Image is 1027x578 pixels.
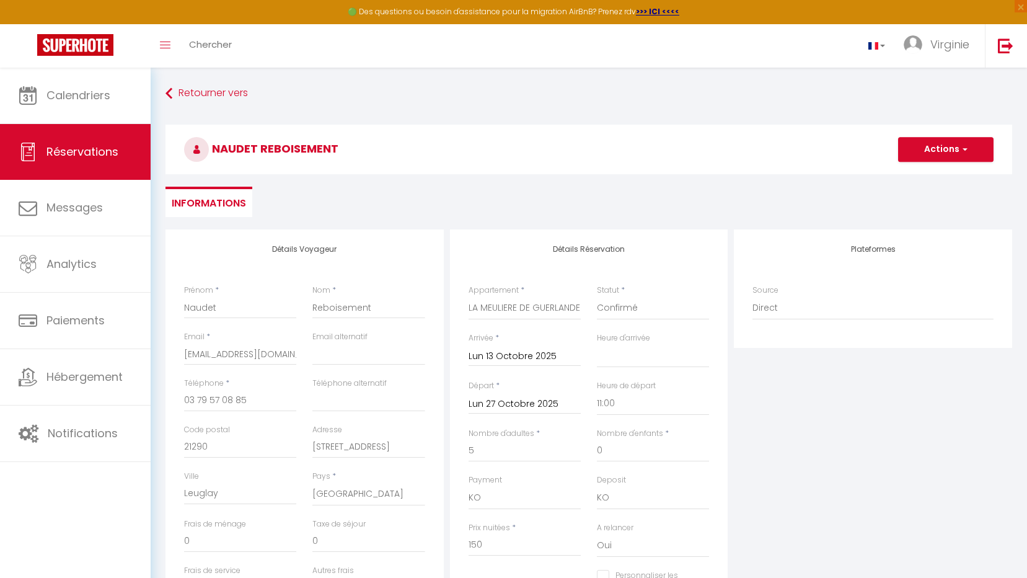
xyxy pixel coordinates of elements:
[184,245,425,254] h4: Détails Voyageur
[46,369,123,385] span: Hébergement
[469,474,502,486] label: Payment
[894,24,985,68] a: ... Virginie
[312,518,366,530] label: Taxe de séjour
[48,425,118,441] span: Notifications
[312,424,342,436] label: Adresse
[469,522,510,534] label: Prix nuitées
[46,256,97,272] span: Analytics
[597,380,656,392] label: Heure de départ
[597,474,626,486] label: Deposit
[184,424,230,436] label: Code postal
[469,380,494,392] label: Départ
[312,285,330,296] label: Nom
[184,471,199,482] label: Ville
[189,38,232,51] span: Chercher
[184,285,213,296] label: Prénom
[898,137,994,162] button: Actions
[752,285,778,296] label: Source
[312,331,368,343] label: Email alternatif
[752,245,994,254] h4: Plateformes
[597,285,619,296] label: Statut
[184,331,205,343] label: Email
[597,332,650,344] label: Heure d'arrivée
[469,285,519,296] label: Appartement
[597,428,663,440] label: Nombre d'enfants
[165,187,252,217] li: Informations
[46,200,103,215] span: Messages
[46,87,110,103] span: Calendriers
[180,24,241,68] a: Chercher
[312,378,387,389] label: Téléphone alternatif
[184,565,240,577] label: Frais de service
[469,245,710,254] h4: Détails Réservation
[46,313,105,328] span: Paiements
[998,38,1013,53] img: logout
[184,378,224,389] label: Téléphone
[904,35,922,54] img: ...
[469,428,534,440] label: Nombre d'adultes
[165,82,1012,105] a: Retourner vers
[46,144,118,159] span: Réservations
[597,522,633,534] label: A relancer
[312,565,354,577] label: Autres frais
[469,332,493,344] label: Arrivée
[184,141,338,156] span: Naudet Reboisement
[930,37,969,52] span: Virginie
[636,6,679,17] a: >>> ICI <<<<
[184,518,246,530] label: Frais de ménage
[312,471,330,482] label: Pays
[37,34,113,56] img: Super Booking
